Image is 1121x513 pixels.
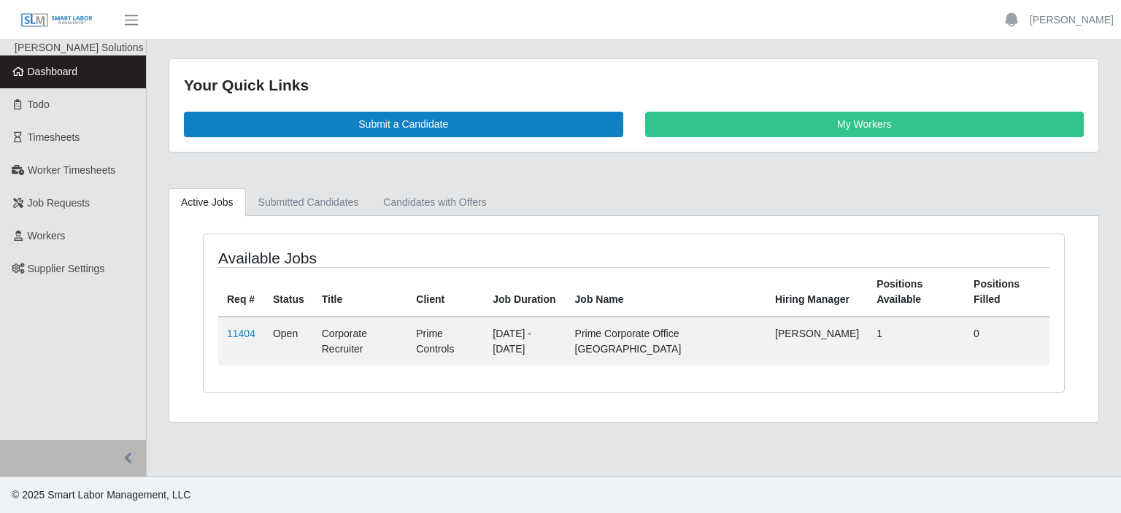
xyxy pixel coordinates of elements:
[566,267,766,317] th: Job Name
[313,317,408,366] td: Corporate Recruiter
[218,267,264,317] th: Req #
[264,267,313,317] th: Status
[169,188,246,217] a: Active Jobs
[28,66,78,77] span: Dashboard
[766,317,868,366] td: [PERSON_NAME]
[218,249,552,267] h4: Available Jobs
[566,317,766,366] td: Prime Corporate Office [GEOGRAPHIC_DATA]
[868,317,965,366] td: 1
[28,99,50,110] span: Todo
[227,328,255,339] a: 11404
[184,112,623,137] a: Submit a Candidate
[766,267,868,317] th: Hiring Manager
[20,12,93,28] img: SLM Logo
[645,112,1085,137] a: My Workers
[15,42,144,53] span: [PERSON_NAME] Solutions
[28,164,115,176] span: Worker Timesheets
[965,317,1049,366] td: 0
[371,188,498,217] a: Candidates with Offers
[28,263,105,274] span: Supplier Settings
[868,267,965,317] th: Positions Available
[484,317,566,366] td: [DATE] - [DATE]
[28,230,66,242] span: Workers
[264,317,313,366] td: Open
[407,317,484,366] td: Prime Controls
[965,267,1049,317] th: Positions Filled
[28,197,90,209] span: Job Requests
[407,267,484,317] th: Client
[484,267,566,317] th: Job Duration
[246,188,371,217] a: Submitted Candidates
[28,131,80,143] span: Timesheets
[313,267,408,317] th: Title
[184,74,1084,97] div: Your Quick Links
[1030,12,1114,28] a: [PERSON_NAME]
[12,489,190,501] span: © 2025 Smart Labor Management, LLC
